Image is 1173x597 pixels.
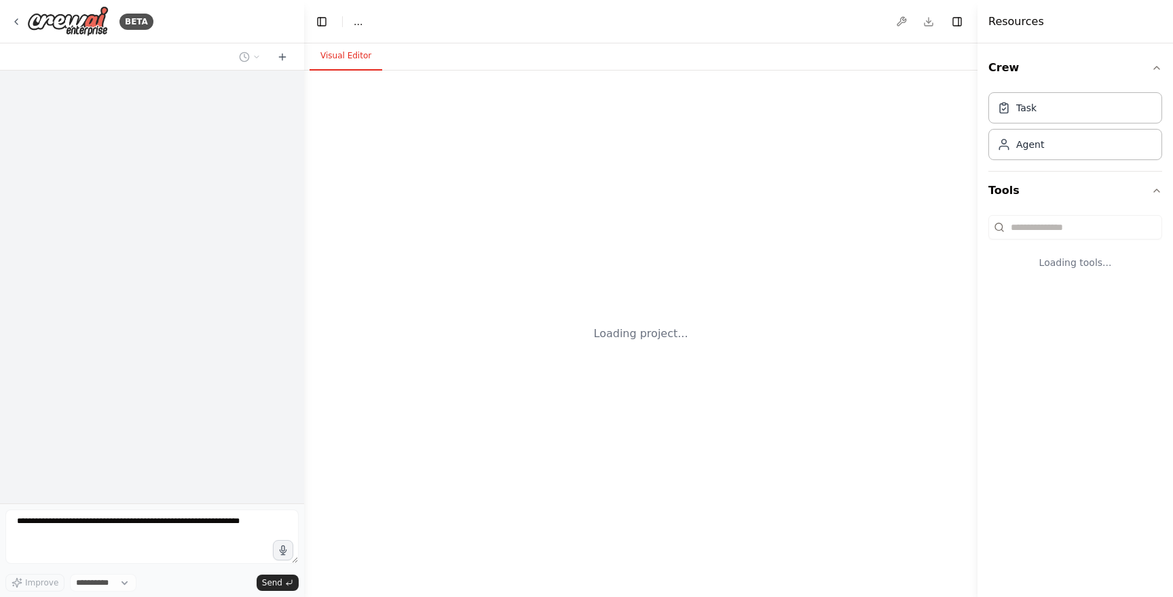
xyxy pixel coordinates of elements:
nav: breadcrumb [354,15,362,28]
div: Agent [1016,138,1044,151]
button: Hide left sidebar [312,12,331,31]
button: Switch to previous chat [234,49,266,65]
button: Visual Editor [310,42,382,71]
div: Loading project... [594,326,688,342]
button: Start a new chat [272,49,293,65]
button: Crew [988,49,1162,87]
div: Crew [988,87,1162,171]
button: Improve [5,574,64,592]
span: ... [354,15,362,28]
button: Tools [988,172,1162,210]
h4: Resources [988,14,1044,30]
span: Improve [25,577,58,588]
span: Send [262,577,282,588]
div: Tools [988,210,1162,291]
div: BETA [119,14,153,30]
div: Task [1016,101,1037,115]
button: Click to speak your automation idea [273,540,293,560]
button: Hide right sidebar [948,12,967,31]
div: Loading tools... [988,245,1162,280]
img: Logo [27,6,109,37]
button: Send [257,575,299,591]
